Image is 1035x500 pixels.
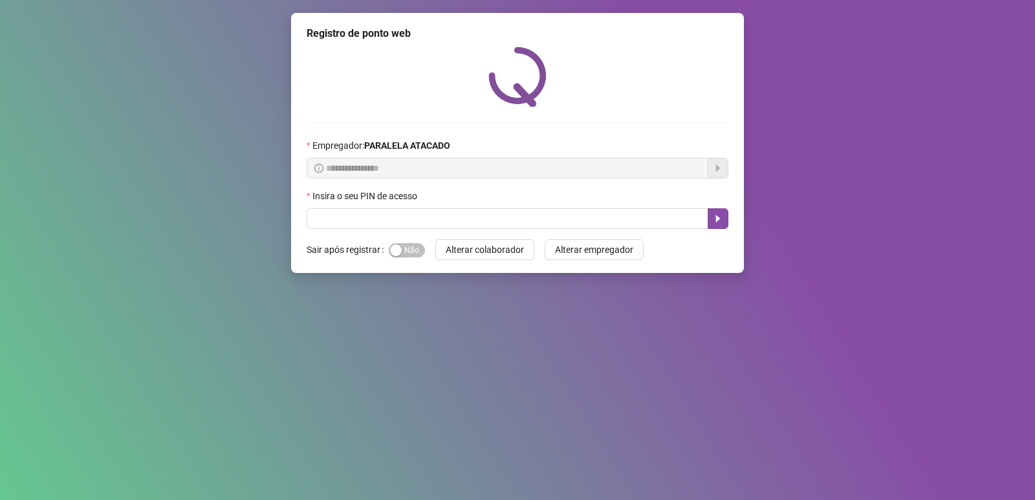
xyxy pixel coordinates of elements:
[488,47,547,107] img: QRPoint
[307,189,426,203] label: Insira o seu PIN de acesso
[555,243,633,257] span: Alterar empregador
[364,140,450,151] strong: PARALELA ATACADO
[312,138,450,153] span: Empregador :
[307,26,728,41] div: Registro de ponto web
[314,164,323,173] span: info-circle
[545,239,644,260] button: Alterar empregador
[307,239,389,260] label: Sair após registrar
[713,213,723,224] span: caret-right
[435,239,534,260] button: Alterar colaborador
[446,243,524,257] span: Alterar colaborador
